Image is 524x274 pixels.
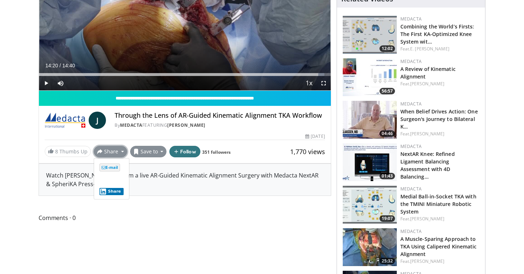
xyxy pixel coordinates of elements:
[343,58,397,96] a: 56:57
[62,63,75,68] span: 14:40
[343,101,397,139] a: 04:46
[410,216,444,222] a: [PERSON_NAME]
[115,112,325,120] h4: Through the Lens of AR-Guided Kinematic Alignment TKA Workflow
[400,186,422,192] a: Medacta
[343,143,397,181] a: 01:43
[94,146,127,157] button: Share
[343,101,397,139] img: e7443d18-596a-449b-86f2-a7ae2f76b6bd.150x105_q85_crop-smart_upscale.jpg
[167,122,205,128] a: [PERSON_NAME]
[400,81,479,87] div: Feat.
[400,216,479,222] div: Feat.
[316,76,331,90] button: Fullscreen
[130,146,167,157] button: Save to
[400,46,479,52] div: Feat.
[400,151,455,180] a: NextAR Knee: Refined Ligament Balancing Assessment with 4D Balancing…
[343,16,397,54] img: aaf1b7f9-f888-4d9f-a252-3ca059a0bd02.150x105_q85_crop-smart_upscale.jpg
[400,143,422,149] a: Medacta
[400,228,422,234] a: Medacta
[53,76,68,90] button: Mute
[290,147,325,156] span: 1,770 views
[400,58,422,64] a: Medacta
[343,16,397,54] a: 12:02
[400,66,456,80] a: A Review of Kinematic Alignment
[202,149,231,155] a: 351 followers
[55,148,58,155] span: 8
[400,258,479,265] div: Feat.
[379,258,395,264] span: 25:32
[410,258,444,264] a: [PERSON_NAME]
[400,131,479,137] div: Feat.
[379,130,395,137] span: 04:46
[305,133,325,140] div: [DATE]
[45,112,86,129] img: Medacta
[99,175,123,182] iframe: X Post Button
[39,213,331,223] span: Comments 0
[400,101,422,107] a: Medacta
[343,186,397,224] img: e4c7c2de-3208-4948-8bee-7202992581dd.150x105_q85_crop-smart_upscale.jpg
[343,228,397,266] img: 79992334-3ae6-45ec-80f5-af688f8136ae.150x105_q85_crop-smart_upscale.jpg
[410,131,444,137] a: [PERSON_NAME]
[379,173,395,179] span: 01:43
[400,16,422,22] a: Medacta
[400,108,478,130] a: When Belief Drives Action: One Surgeon's Journey to Bilateral K…
[400,193,476,215] a: Medial Ball-in-Socket TKA with the TMINI Miniature Robotic System
[410,81,444,87] a: [PERSON_NAME]
[39,73,331,76] div: Progress Bar
[400,235,477,257] a: A Muscle-Sparing Approach to TKA Using Calipered Kinematic Alignment
[45,146,91,157] a: 8 Thumbs Up
[379,215,395,222] span: 19:07
[379,88,395,94] span: 56:57
[120,122,142,128] a: Medacta
[343,186,397,224] a: 19:07
[89,112,106,129] a: J
[343,58,397,96] img: f98fa1a1-3411-4bfe-8299-79a530ffd7ff.150x105_q85_crop-smart_upscale.jpg
[169,146,200,157] button: Follow
[59,63,61,68] span: /
[39,76,53,90] button: Play
[302,76,316,90] button: Playback Rate
[99,163,120,171] span: E-mail
[45,63,58,68] span: 14:20
[39,164,331,196] div: Watch [PERSON_NAME] perform a live AR-Guided Kinematic Alignment Surgery with Medacta NextAR & Sp...
[99,163,120,171] a: E-mail
[379,45,395,52] span: 12:02
[99,188,124,195] button: Share
[343,143,397,181] img: 6a8baa29-1674-4a99-9eca-89e914d57116.150x105_q85_crop-smart_upscale.jpg
[343,228,397,266] a: 25:32
[410,46,449,52] a: E. [PERSON_NAME]
[400,23,474,45] a: Combining the World’s Firsts: The First KA-Optimized Knee System wit…
[115,122,325,129] div: By FEATURING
